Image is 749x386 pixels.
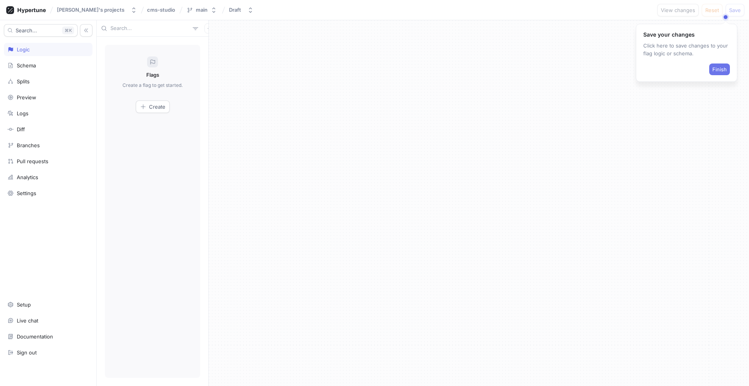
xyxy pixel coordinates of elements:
[4,24,78,37] button: Search...K
[110,25,190,32] input: Search...
[147,7,175,12] span: cms-studio
[17,78,30,85] div: Splits
[17,94,36,100] div: Preview
[709,63,730,75] button: Finish
[196,7,208,13] div: main
[57,7,124,13] div: [PERSON_NAME]'s projects
[17,62,36,69] div: Schema
[661,8,695,12] span: View changes
[226,4,257,16] button: Draft
[17,190,36,196] div: Settings
[17,174,38,180] div: Analytics
[17,110,28,116] div: Logs
[229,7,241,13] div: Draft
[149,104,165,109] span: Create
[657,4,699,16] button: View changes
[643,42,730,57] p: Click here to save changes to your flag logic or schema.
[183,4,220,16] button: main
[702,4,722,16] button: Reset
[17,126,25,132] div: Diff
[146,71,159,79] p: Flags
[643,30,730,39] p: Save your changes
[17,349,37,356] div: Sign out
[17,158,48,164] div: Pull requests
[705,8,719,12] span: Reset
[4,330,92,343] a: Documentation
[17,142,40,148] div: Branches
[16,28,37,33] span: Search...
[54,4,140,16] button: [PERSON_NAME]'s projects
[17,333,53,340] div: Documentation
[729,8,741,12] span: Save
[17,317,38,324] div: Live chat
[136,100,170,113] button: Create
[712,67,727,72] span: Finish
[122,82,183,89] p: Create a flag to get started.
[62,26,74,34] div: K
[17,46,30,53] div: Logic
[726,4,744,16] button: Save
[17,301,31,308] div: Setup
